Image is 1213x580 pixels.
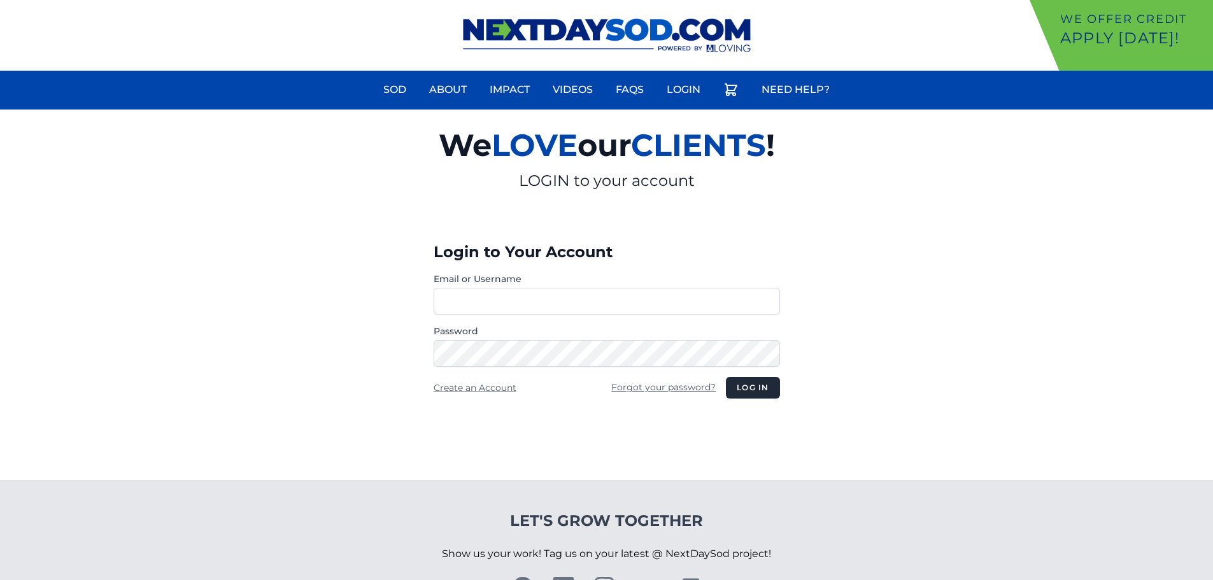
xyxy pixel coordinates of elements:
a: Need Help? [754,74,837,105]
a: About [422,74,474,105]
h4: Let's Grow Together [442,511,771,531]
a: Forgot your password? [611,381,716,393]
span: CLIENTS [631,127,766,164]
a: FAQs [608,74,651,105]
button: Log in [726,377,779,399]
a: Impact [482,74,537,105]
span: LOVE [492,127,578,164]
label: Password [434,325,780,337]
a: Login [659,74,708,105]
p: Apply [DATE]! [1060,28,1208,48]
p: LOGIN to your account [291,171,923,191]
a: Videos [545,74,600,105]
h3: Login to Your Account [434,242,780,262]
label: Email or Username [434,272,780,285]
a: Sod [376,74,414,105]
p: Show us your work! Tag us on your latest @ NextDaySod project! [442,531,771,577]
a: Create an Account [434,382,516,393]
p: We offer Credit [1060,10,1208,28]
h2: We our ! [291,120,923,171]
